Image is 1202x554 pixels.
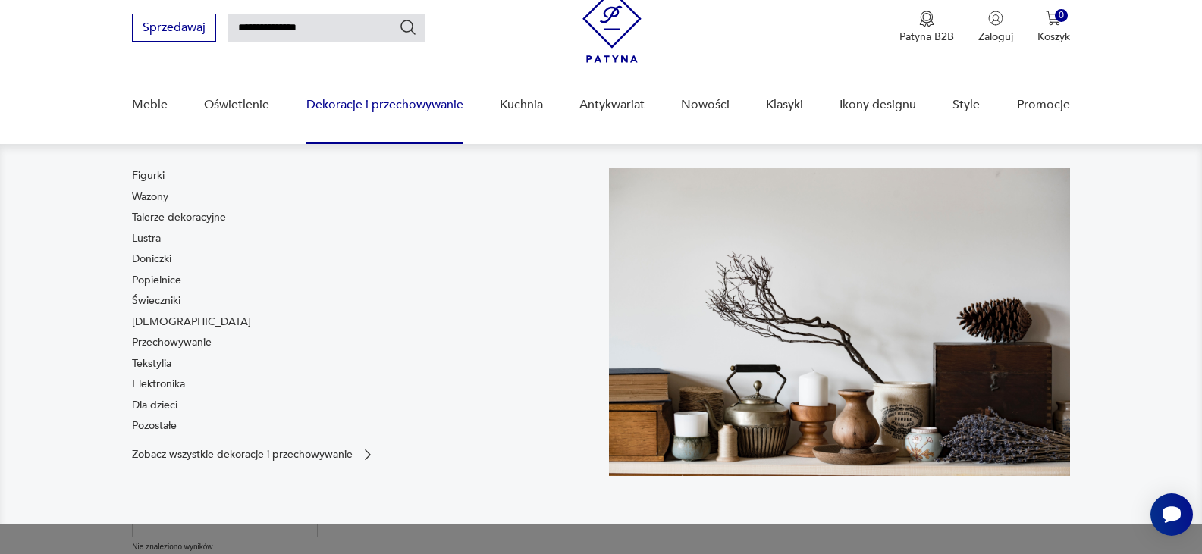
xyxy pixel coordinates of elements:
[1046,11,1061,26] img: Ikona koszyka
[1150,493,1193,536] iframe: Smartsupp widget button
[132,168,165,183] a: Figurki
[978,11,1013,44] button: Zaloguj
[132,398,177,413] a: Dla dzieci
[899,11,954,44] button: Patyna B2B
[978,30,1013,44] p: Zaloguj
[204,76,269,134] a: Oświetlenie
[1037,11,1070,44] button: 0Koszyk
[500,76,543,134] a: Kuchnia
[1037,30,1070,44] p: Koszyk
[579,76,645,134] a: Antykwariat
[132,335,212,350] a: Przechowywanie
[132,377,185,392] a: Elektronika
[1055,9,1068,22] div: 0
[132,315,251,330] a: [DEMOGRAPHIC_DATA]
[899,11,954,44] a: Ikona medaluPatyna B2B
[132,293,180,308] a: Świeczniki
[132,231,161,246] a: Lustra
[132,449,353,459] p: Zobacz wszystkie dekoracje i przechowywanie
[399,18,417,36] button: Szukaj
[840,76,916,134] a: Ikony designu
[306,76,463,134] a: Dekoracje i przechowywanie
[132,447,375,462] a: Zobacz wszystkie dekoracje i przechowywanie
[132,252,171,267] a: Doniczki
[766,76,803,134] a: Klasyki
[1017,76,1070,134] a: Promocje
[952,76,980,134] a: Style
[681,76,730,134] a: Nowości
[132,189,168,205] a: Wazony
[132,356,171,371] a: Tekstylia
[899,30,954,44] p: Patyna B2B
[132,14,216,42] button: Sprzedawaj
[132,210,226,225] a: Talerze dekoracyjne
[132,418,177,433] a: Pozostałe
[609,168,1070,476] img: cfa44e985ea346226f89ee8969f25989.jpg
[132,76,168,134] a: Meble
[919,11,934,27] img: Ikona medalu
[132,23,216,34] a: Sprzedawaj
[988,11,1003,26] img: Ikonka użytkownika
[132,273,181,288] a: Popielnice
